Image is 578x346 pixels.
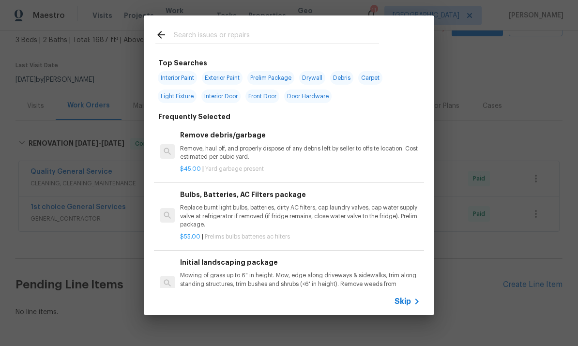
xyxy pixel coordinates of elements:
h6: Remove debris/garbage [180,130,420,140]
span: Light Fixture [158,90,197,103]
h6: Top Searches [158,58,207,68]
span: $55.00 [180,234,200,240]
h6: Initial landscaping package [180,257,420,268]
p: Replace burnt light bulbs, batteries, dirty AC filters, cap laundry valves, cap water supply valv... [180,204,420,228]
span: Drywall [299,71,325,85]
p: | [180,233,420,241]
h6: Frequently Selected [158,111,230,122]
span: Prelims bulbs batteries ac filters [205,234,290,240]
span: Exterior Paint [202,71,243,85]
span: $45.00 [180,166,201,172]
p: Remove, haul off, and properly dispose of any debris left by seller to offsite location. Cost est... [180,145,420,161]
p: | [180,165,420,173]
span: Yard garbage present [205,166,264,172]
h6: Bulbs, Batteries, AC Filters package [180,189,420,200]
span: Door Hardware [284,90,332,103]
span: Interior Paint [158,71,197,85]
input: Search issues or repairs [174,29,379,44]
span: Interior Door [201,90,241,103]
span: Skip [395,297,411,306]
span: Carpet [358,71,382,85]
span: Prelim Package [247,71,294,85]
p: Mowing of grass up to 6" in height. Mow, edge along driveways & sidewalks, trim along standing st... [180,271,420,296]
span: Front Door [245,90,279,103]
span: Debris [330,71,353,85]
